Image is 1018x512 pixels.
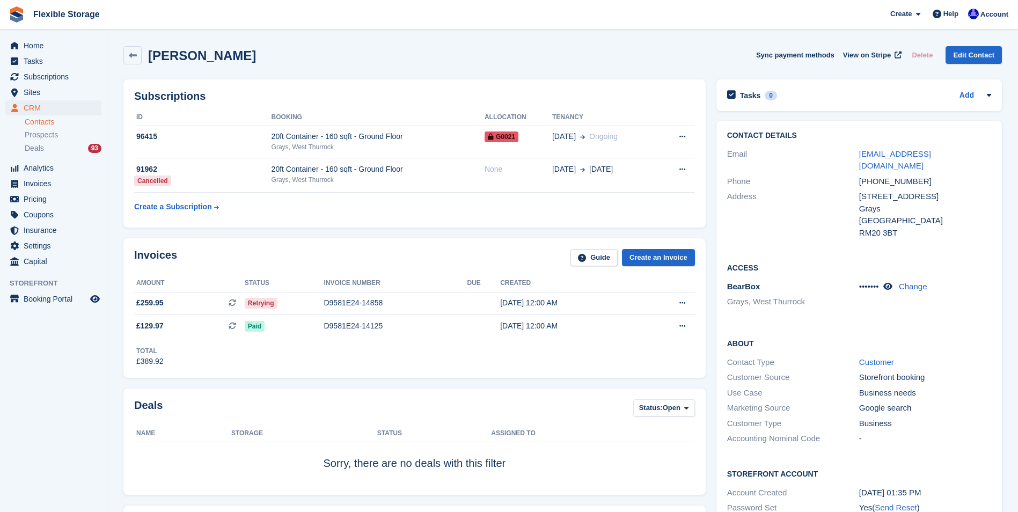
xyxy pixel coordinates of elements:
[25,143,101,154] a: Deals 93
[134,109,272,126] th: ID
[89,292,101,305] a: Preview store
[134,197,219,217] a: Create a Subscription
[765,91,777,100] div: 0
[633,399,695,417] button: Status: Open
[727,148,859,172] div: Email
[500,320,640,332] div: [DATE] 12:00 AM
[570,249,618,267] a: Guide
[727,296,859,308] li: Grays, West Thurrock
[24,192,88,207] span: Pricing
[245,275,324,292] th: Status
[136,297,164,309] span: £259.95
[24,291,88,306] span: Booking Portal
[552,164,576,175] span: [DATE]
[25,117,101,127] a: Contacts
[134,131,272,142] div: 96415
[859,191,991,203] div: [STREET_ADDRESS]
[727,191,859,239] div: Address
[467,275,500,292] th: Due
[727,175,859,188] div: Phone
[589,164,613,175] span: [DATE]
[134,164,272,175] div: 91962
[727,338,991,348] h2: About
[9,6,25,23] img: stora-icon-8386f47178a22dfd0bd8f6a31ec36ba5ce8667c1dd55bd0f319d3a0aa187defe.svg
[324,275,467,292] th: Invoice number
[859,371,991,384] div: Storefront booking
[24,54,88,69] span: Tasks
[727,402,859,414] div: Marketing Source
[5,38,101,53] a: menu
[323,457,506,469] span: Sorry, there are no deals with this filter
[859,387,991,399] div: Business needs
[231,425,377,442] th: Storage
[500,275,640,292] th: Created
[485,164,552,175] div: None
[134,275,245,292] th: Amount
[136,346,164,356] div: Total
[245,298,277,309] span: Retrying
[727,387,859,399] div: Use Case
[272,164,485,175] div: 20ft Container - 160 sqft - Ground Floor
[25,129,101,141] a: Prospects
[272,131,485,142] div: 20ft Container - 160 sqft - Ground Floor
[859,357,894,367] a: Customer
[980,9,1008,20] span: Account
[859,175,991,188] div: [PHONE_NUMBER]
[859,418,991,430] div: Business
[740,91,761,100] h2: Tasks
[875,503,917,512] a: Send Reset
[589,132,618,141] span: Ongoing
[756,46,834,64] button: Sync payment methods
[24,160,88,175] span: Analytics
[5,192,101,207] a: menu
[859,203,991,215] div: Grays
[485,131,518,142] span: G0021
[136,320,164,332] span: £129.97
[727,131,991,140] h2: Contact Details
[136,356,164,367] div: £389.92
[134,175,171,186] div: Cancelled
[245,321,265,332] span: Paid
[25,143,44,153] span: Deals
[24,176,88,191] span: Invoices
[324,320,467,332] div: D9581E24-14125
[134,399,163,419] h2: Deals
[272,175,485,185] div: Grays, West Thurrock
[134,249,177,267] h2: Invoices
[24,100,88,115] span: CRM
[960,90,974,102] a: Add
[968,9,979,19] img: Ian Petherick
[5,223,101,238] a: menu
[552,109,658,126] th: Tenancy
[727,487,859,499] div: Account Created
[5,54,101,69] a: menu
[859,149,931,171] a: [EMAIL_ADDRESS][DOMAIN_NAME]
[859,487,991,499] div: [DATE] 01:35 PM
[907,46,937,64] button: Delete
[5,85,101,100] a: menu
[727,356,859,369] div: Contact Type
[839,46,904,64] a: View on Stripe
[29,5,104,23] a: Flexible Storage
[491,425,694,442] th: Assigned to
[25,130,58,140] span: Prospects
[134,201,212,213] div: Create a Subscription
[24,207,88,222] span: Coupons
[5,69,101,84] a: menu
[24,238,88,253] span: Settings
[727,282,760,291] span: BearBox
[134,425,231,442] th: Name
[5,100,101,115] a: menu
[148,48,256,63] h2: [PERSON_NAME]
[272,109,485,126] th: Booking
[859,215,991,227] div: [GEOGRAPHIC_DATA]
[5,160,101,175] a: menu
[890,9,912,19] span: Create
[899,282,927,291] a: Change
[24,254,88,269] span: Capital
[88,144,101,153] div: 93
[5,238,101,253] a: menu
[727,433,859,445] div: Accounting Nominal Code
[872,503,919,512] span: ( )
[500,297,640,309] div: [DATE] 12:00 AM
